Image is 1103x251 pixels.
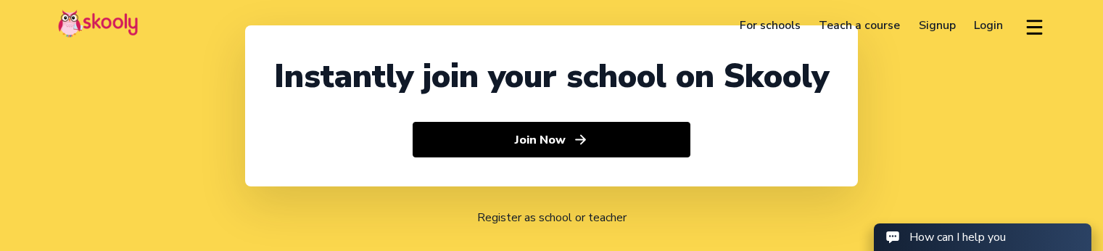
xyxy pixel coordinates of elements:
[965,14,1013,37] a: Login
[809,14,909,37] a: Teach a course
[909,14,965,37] a: Signup
[1024,14,1045,38] button: menu outline
[477,210,627,226] a: Register as school or teacher
[730,14,810,37] a: For schools
[413,122,690,158] button: Join Nowarrow forward outline
[58,9,138,38] img: Skooly
[573,132,588,147] ion-icon: arrow forward outline
[274,54,829,99] div: Instantly join your school on Skooly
